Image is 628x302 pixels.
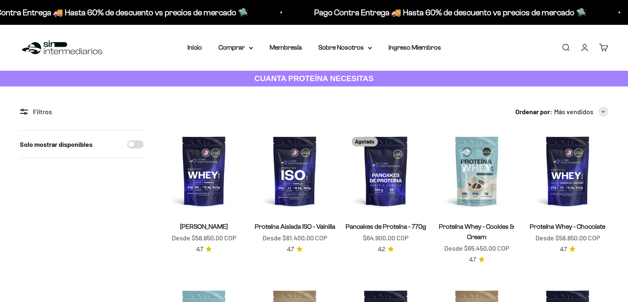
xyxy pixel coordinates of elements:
sale-price: Desde $81.400,00 COP [263,232,327,243]
a: Proteína Aislada ISO - Vainilla [255,223,335,230]
a: Inicio [187,44,202,51]
span: 4.2 [378,245,385,254]
span: 4.7 [196,245,203,254]
a: 4.74.7 de 5.0 estrellas [196,245,212,254]
button: Más vendidos [554,106,608,117]
div: Filtros [20,106,144,117]
a: Membresía [270,44,302,51]
span: 4.7 [560,245,567,254]
summary: Sobre Nosotros [318,42,372,53]
a: Ingreso Miembros [389,44,441,51]
span: Ordenar por: [515,106,552,117]
a: Proteína Whey - Chocolate [530,223,605,230]
a: 4.74.7 de 5.0 estrellas [560,245,576,254]
label: Solo mostrar disponibles [20,139,92,150]
summary: Comprar [218,42,253,53]
a: 4.74.7 de 5.0 estrellas [287,245,303,254]
span: Más vendidos [554,106,593,117]
a: [PERSON_NAME] [180,223,228,230]
sale-price: $64.900,00 COP [363,232,408,243]
a: Proteína Whey - Cookies & Cream [439,223,514,240]
sale-price: Desde $65.450,00 COP [444,243,509,254]
span: 4.7 [469,255,476,264]
a: Pancakes de Proteína - 770g [346,223,426,230]
strong: CUANTA PROTEÍNA NECESITAS [254,74,374,83]
sale-price: Desde $58.850,00 COP [536,232,600,243]
p: Pago Contra Entrega 🚚 Hasta 60% de descuento vs precios de mercado 🛸 [304,6,576,19]
a: 4.74.7 de 5.0 estrellas [469,255,485,264]
span: 4.7 [287,245,294,254]
sale-price: Desde $58.850,00 COP [172,232,236,243]
a: 4.24.2 de 5.0 estrellas [378,245,394,254]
